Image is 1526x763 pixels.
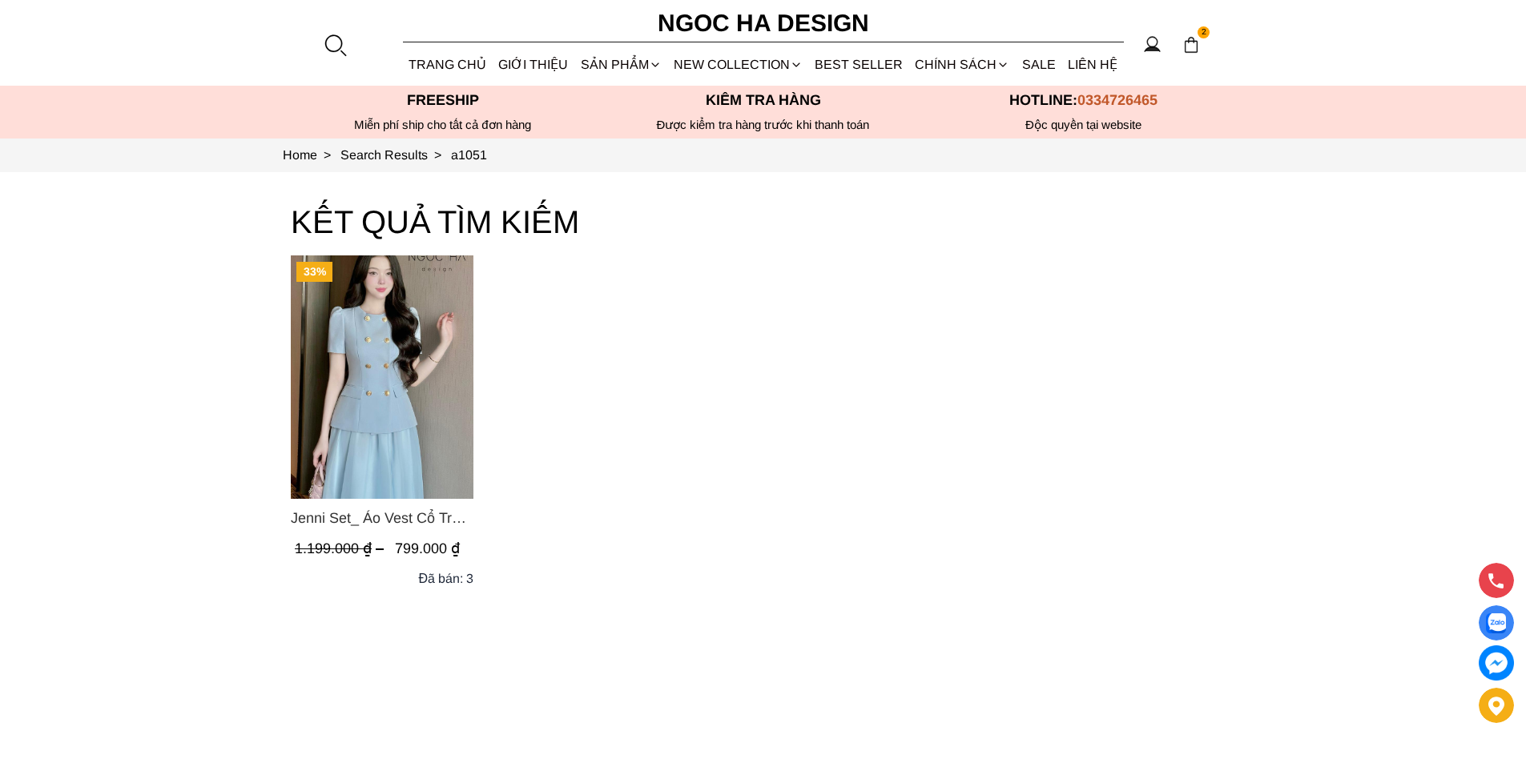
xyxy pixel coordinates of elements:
img: img-CART-ICON-ksit0nf1 [1182,36,1200,54]
a: SALE [1016,43,1061,86]
a: messenger [1479,645,1514,681]
span: Jenni Set_ Áo Vest Cổ Tròn Đính Cúc, Chân Váy Tơ Màu Xanh A1051+CV132 [291,507,473,529]
a: Link to Home [283,148,340,162]
a: TRANG CHỦ [403,43,493,86]
a: GIỚI THIỆU [493,43,574,86]
a: Ngoc Ha Design [643,4,884,42]
a: BEST SELLER [809,43,909,86]
span: > [317,148,337,162]
a: Link to Jenni Set_ Áo Vest Cổ Tròn Đính Cúc, Chân Váy Tơ Màu Xanh A1051+CV132 [291,507,473,529]
p: Freeship [283,92,603,109]
span: 1.199.000 ₫ [295,540,388,556]
font: Kiểm tra hàng [706,92,821,108]
div: Miễn phí ship cho tất cả đơn hàng [283,118,603,132]
span: 2 [1198,26,1210,39]
p: Được kiểm tra hàng trước khi thanh toán [603,118,924,132]
p: Hotline: [924,92,1244,109]
h6: Độc quyền tại website [924,118,1244,132]
a: LIÊN HỆ [1061,43,1123,86]
span: 799.000 ₫ [395,540,460,556]
a: NEW COLLECTION [667,43,808,86]
span: 0334726465 [1077,92,1158,108]
img: Jenni Set_ Áo Vest Cổ Tròn Đính Cúc, Chân Váy Tơ Màu Xanh A1051+CV132 [291,255,473,499]
a: Link to Search Results [340,148,451,162]
div: Đã bán: 3 [418,568,473,588]
span: > [428,148,448,162]
a: Product image - Jenni Set_ Áo Vest Cổ Tròn Đính Cúc, Chân Váy Tơ Màu Xanh A1051+CV132 [291,255,473,499]
div: Chính sách [909,43,1016,86]
div: SẢN PHẨM [574,43,667,86]
img: Display image [1486,613,1506,633]
a: Display image [1479,605,1514,641]
h3: KẾT QUẢ TÌM KIẾM [291,196,1236,247]
a: Link to a1051 [451,148,487,162]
